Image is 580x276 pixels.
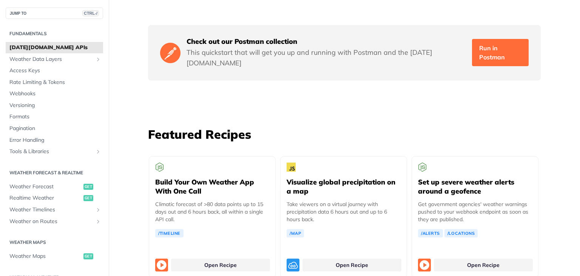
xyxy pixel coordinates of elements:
span: Weather Forecast [9,183,82,191]
span: Weather Timelines [9,206,93,214]
span: Pagination [9,125,101,132]
a: Weather on RoutesShow subpages for Weather on Routes [6,216,103,227]
button: Show subpages for Weather on Routes [95,219,101,225]
button: JUMP TOCTRL-/ [6,8,103,19]
span: Access Keys [9,67,101,74]
span: Versioning [9,102,101,109]
p: Get government agencies' weather warnings pushed to your webhook endpoint as soon as they are pub... [418,200,532,223]
h3: Featured Recipes [148,126,541,143]
a: /Map [287,229,304,237]
span: Error Handling [9,136,101,144]
span: Rate Limiting & Tokens [9,79,101,86]
h2: Weather Maps [6,239,103,246]
a: Versioning [6,100,103,111]
a: Realtime Weatherget [6,192,103,204]
a: /Timeline [155,229,184,237]
a: /Alerts [418,229,443,237]
p: Climatic forecast of >80 data points up to 15 days out and 6 hours back, all within a single API ... [155,200,269,223]
span: [DATE][DOMAIN_NAME] APIs [9,44,101,51]
a: Pagination [6,123,103,134]
span: get [83,253,93,259]
span: Webhooks [9,90,101,98]
span: Weather Data Layers [9,56,93,63]
span: get [83,195,93,201]
p: This quickstart that will get you up and running with Postman and the [DATE][DOMAIN_NAME] [187,47,466,68]
span: Weather on Routes [9,218,93,225]
h2: Fundamentals [6,30,103,37]
a: Weather Forecastget [6,181,103,192]
a: Error Handling [6,135,103,146]
img: Postman Logo [160,42,180,64]
a: Open Recipe [302,259,401,271]
a: Weather Data LayersShow subpages for Weather Data Layers [6,54,103,65]
button: Show subpages for Weather Timelines [95,207,101,213]
a: [DATE][DOMAIN_NAME] APIs [6,42,103,53]
h5: Set up severe weather alerts around a geofence [418,178,532,196]
a: Webhooks [6,88,103,99]
span: Weather Maps [9,253,82,260]
span: get [83,184,93,190]
a: Weather Mapsget [6,251,103,262]
a: Rate Limiting & Tokens [6,77,103,88]
a: Access Keys [6,65,103,76]
a: Run in Postman [472,39,529,66]
p: Take viewers on a virtual journey with precipitation data 6 hours out and up to 6 hours back. [287,200,401,223]
button: Show subpages for Tools & Libraries [95,149,101,155]
h5: Build Your Own Weather App With One Call [155,178,269,196]
span: Formats [9,113,101,121]
a: Formats [6,111,103,122]
a: Open Recipe [171,259,270,271]
a: Weather TimelinesShow subpages for Weather Timelines [6,204,103,216]
a: /Locations [444,229,478,237]
span: Realtime Weather [9,194,82,202]
a: Tools & LibrariesShow subpages for Tools & Libraries [6,146,103,157]
span: Tools & Libraries [9,148,93,155]
a: Open Recipe [434,259,533,271]
h2: Weather Forecast & realtime [6,169,103,176]
span: CTRL-/ [82,10,99,16]
h5: Visualize global precipitation on a map [287,178,401,196]
h5: Check out our Postman collection [187,37,466,46]
button: Show subpages for Weather Data Layers [95,56,101,62]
